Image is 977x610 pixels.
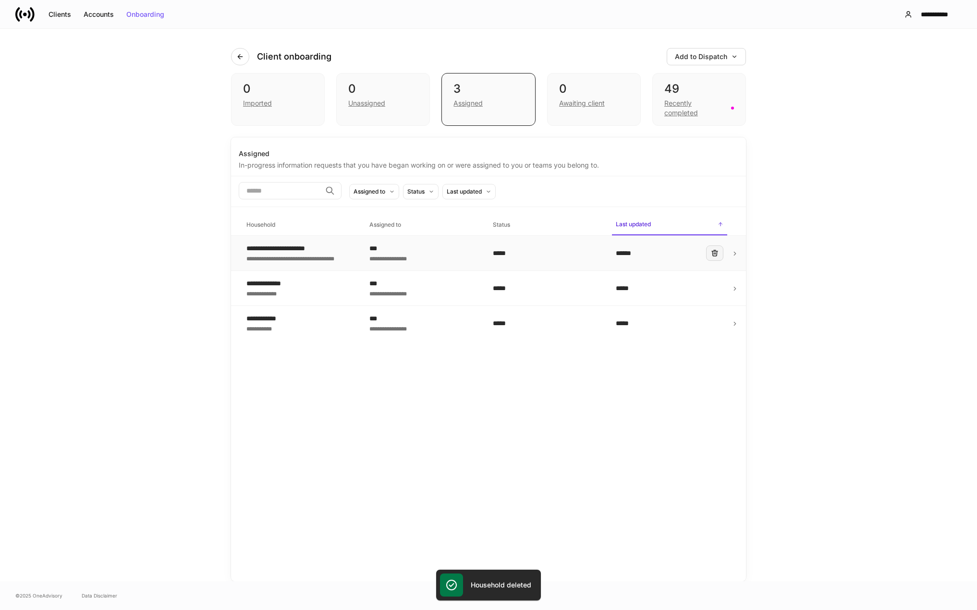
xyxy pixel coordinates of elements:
[407,187,425,196] div: Status
[354,187,385,196] div: Assigned to
[369,220,401,229] h6: Assigned to
[493,220,510,229] h6: Status
[49,11,71,18] div: Clients
[447,187,482,196] div: Last updated
[489,215,604,235] span: Status
[664,98,725,118] div: Recently completed
[471,580,531,590] h5: Household deleted
[675,53,738,60] div: Add to Dispatch
[239,159,738,170] div: In-progress information requests that you have began working on or were assigned to you or teams ...
[349,184,399,199] button: Assigned to
[257,51,331,62] h4: Client onboarding
[126,11,164,18] div: Onboarding
[366,215,481,235] span: Assigned to
[82,592,117,599] a: Data Disclaimer
[77,7,120,22] button: Accounts
[652,73,746,126] div: 49Recently completed
[336,73,430,126] div: 0Unassigned
[231,73,325,126] div: 0Imported
[246,220,275,229] h6: Household
[243,215,358,235] span: Household
[441,73,535,126] div: 3Assigned
[348,98,385,108] div: Unassigned
[42,7,77,22] button: Clients
[616,220,651,229] h6: Last updated
[453,81,523,97] div: 3
[348,81,418,97] div: 0
[403,184,439,199] button: Status
[664,81,734,97] div: 49
[667,48,746,65] button: Add to Dispatch
[559,81,629,97] div: 0
[120,7,171,22] button: Onboarding
[239,149,738,159] div: Assigned
[84,11,114,18] div: Accounts
[612,215,727,235] span: Last updated
[243,81,313,97] div: 0
[442,184,496,199] button: Last updated
[453,98,483,108] div: Assigned
[15,592,62,599] span: © 2025 OneAdvisory
[559,98,605,108] div: Awaiting client
[243,98,272,108] div: Imported
[547,73,641,126] div: 0Awaiting client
